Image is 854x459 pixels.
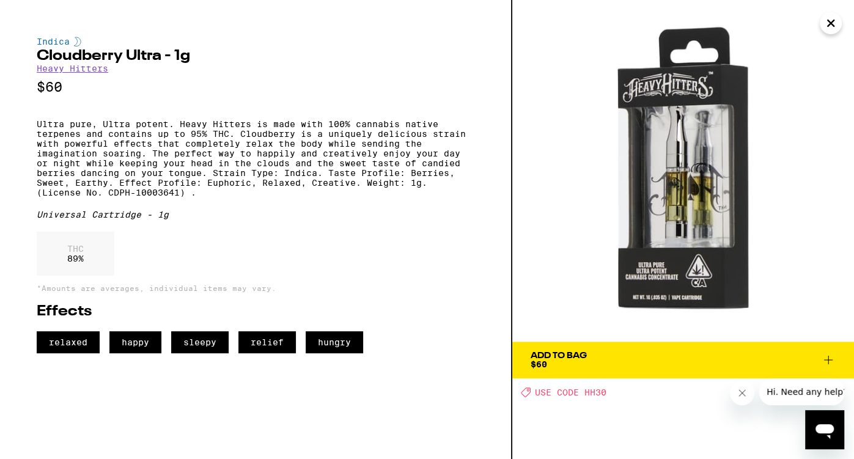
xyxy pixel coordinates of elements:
[37,284,474,292] p: *Amounts are averages, individual items may vary.
[37,79,474,95] p: $60
[512,342,854,378] button: Add To Bag$60
[37,49,474,64] h2: Cloudberry Ultra - 1g
[37,232,114,276] div: 89 %
[37,37,474,46] div: Indica
[37,331,100,353] span: relaxed
[74,37,81,46] img: indicaColor.svg
[306,331,363,353] span: hungry
[805,410,844,449] iframe: Button to launch messaging window
[37,119,474,197] p: Ultra pure, Ultra potent. Heavy Hitters is made with 100% cannabis native terpenes and contains u...
[7,9,88,18] span: Hi. Need any help?
[67,244,84,254] p: THC
[37,210,474,219] div: Universal Cartridge - 1g
[820,12,842,34] button: Close
[535,387,606,397] span: USE CODE HH30
[531,351,587,360] div: Add To Bag
[531,359,547,369] span: $60
[238,331,296,353] span: relief
[759,378,844,405] iframe: Message from company
[109,331,161,353] span: happy
[730,381,754,405] iframe: Close message
[37,64,108,73] a: Heavy Hitters
[171,331,229,353] span: sleepy
[37,304,474,319] h2: Effects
